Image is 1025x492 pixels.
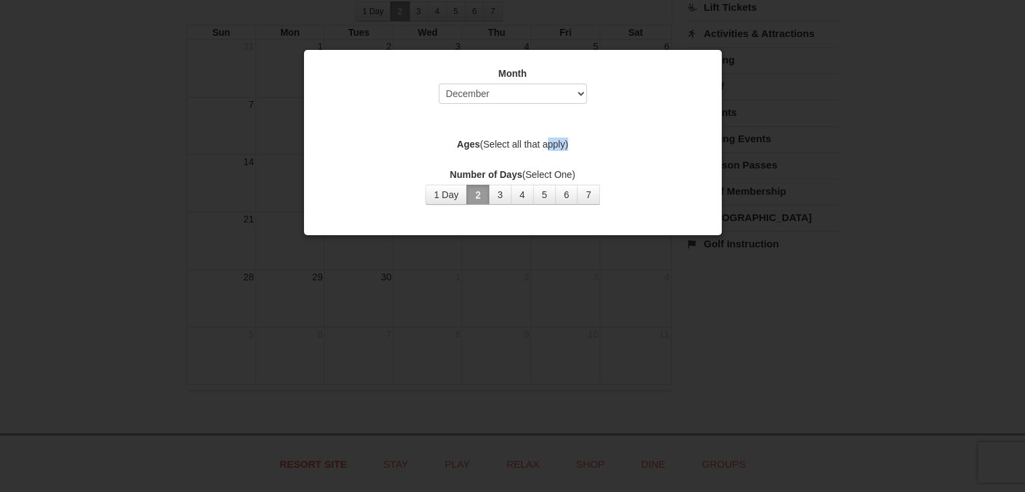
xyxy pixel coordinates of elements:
[457,139,480,150] strong: Ages
[555,185,578,205] button: 6
[321,168,705,181] label: (Select One)
[511,185,534,205] button: 4
[450,169,522,180] strong: Number of Days
[466,185,489,205] button: 2
[577,185,600,205] button: 7
[533,185,556,205] button: 5
[499,68,527,79] strong: Month
[425,185,468,205] button: 1 Day
[489,185,511,205] button: 3
[321,137,705,151] label: (Select all that apply)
